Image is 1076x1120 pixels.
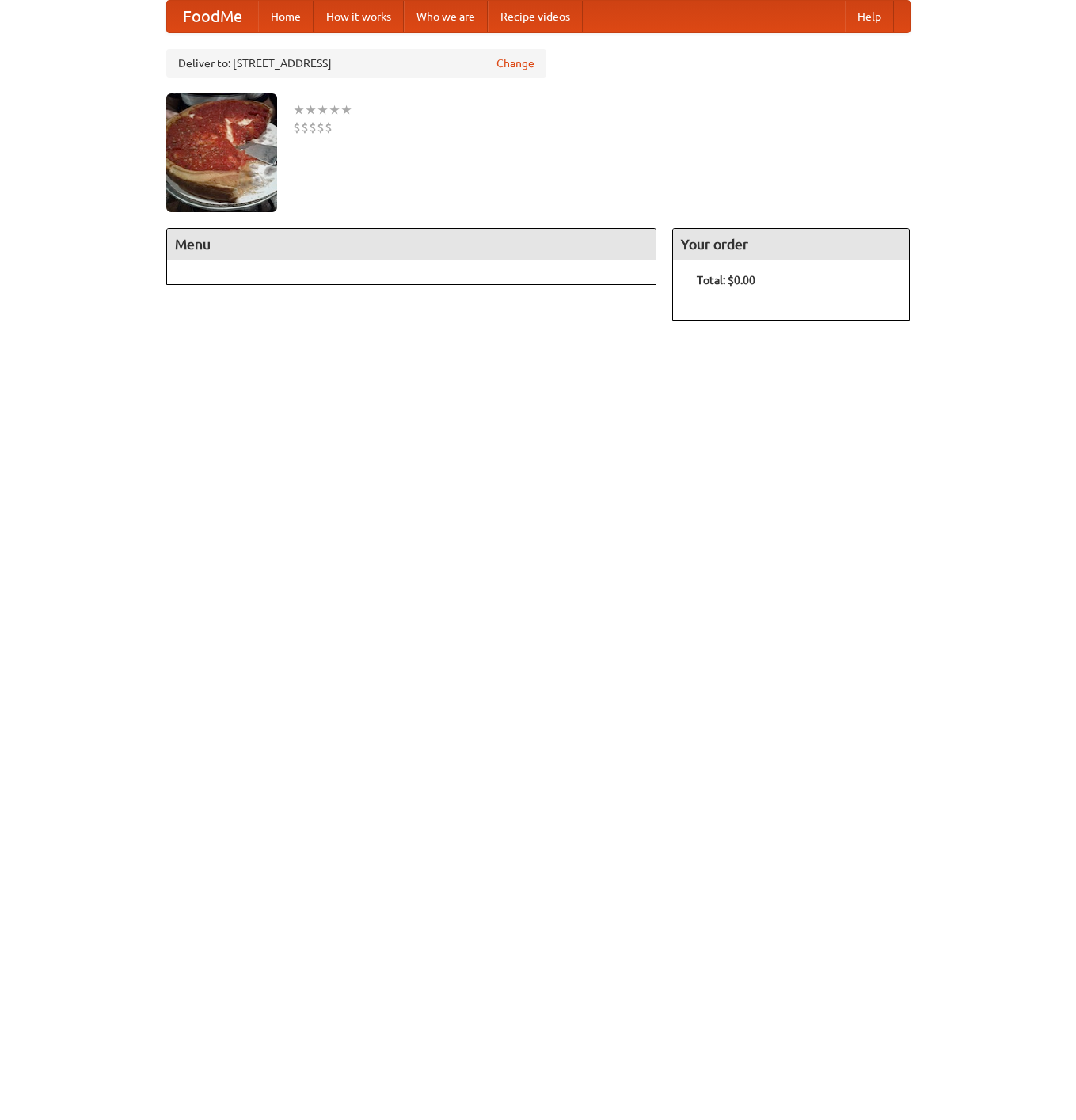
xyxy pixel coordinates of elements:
li: ★ [329,101,340,119]
div: Deliver to: [STREET_ADDRESS] [166,49,546,78]
a: Help [845,1,894,32]
a: How it works [314,1,404,32]
img: angular.jpg [166,93,277,212]
li: $ [317,119,325,136]
h4: Menu [167,229,656,260]
a: FoodMe [167,1,258,32]
b: Total: $0.00 [697,274,755,287]
h4: Your order [673,229,909,260]
a: Who we are [404,1,488,32]
a: Change [496,55,534,71]
li: ★ [293,101,305,119]
li: ★ [317,101,329,119]
li: ★ [340,101,352,119]
li: $ [309,119,317,136]
a: Home [258,1,314,32]
a: Recipe videos [488,1,583,32]
li: ★ [305,101,317,119]
li: $ [301,119,309,136]
li: $ [325,119,333,136]
li: $ [293,119,301,136]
